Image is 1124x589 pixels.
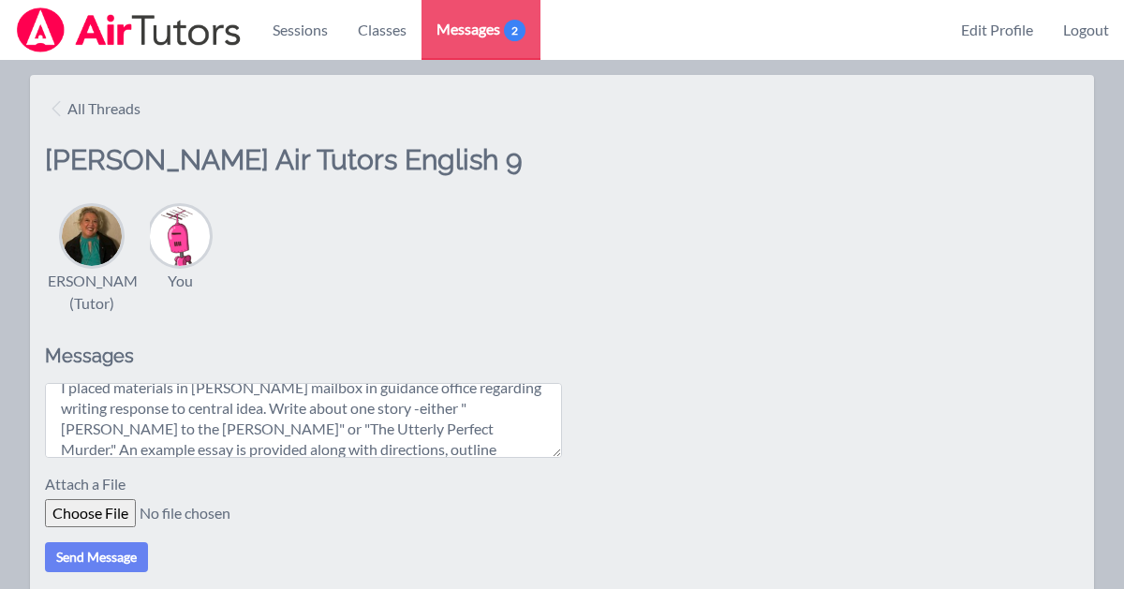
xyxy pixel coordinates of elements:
[504,20,525,41] span: 2
[45,542,148,572] button: Send Message
[168,270,193,292] div: You
[67,97,140,120] span: All Threads
[45,383,562,458] textarea: I placed materials in [PERSON_NAME] mailbox in guidance office regarding writing response to cent...
[45,90,148,127] a: All Threads
[45,142,562,202] h2: [PERSON_NAME] Air Tutors English 9
[62,206,122,266] img: Amy Ayers
[34,270,151,315] div: [PERSON_NAME] (Tutor)
[45,473,137,499] label: Attach a File
[45,345,562,368] h2: Messages
[150,206,210,266] img: Charlie Dickens
[436,18,525,40] span: Messages
[15,7,243,52] img: Airtutors Logo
